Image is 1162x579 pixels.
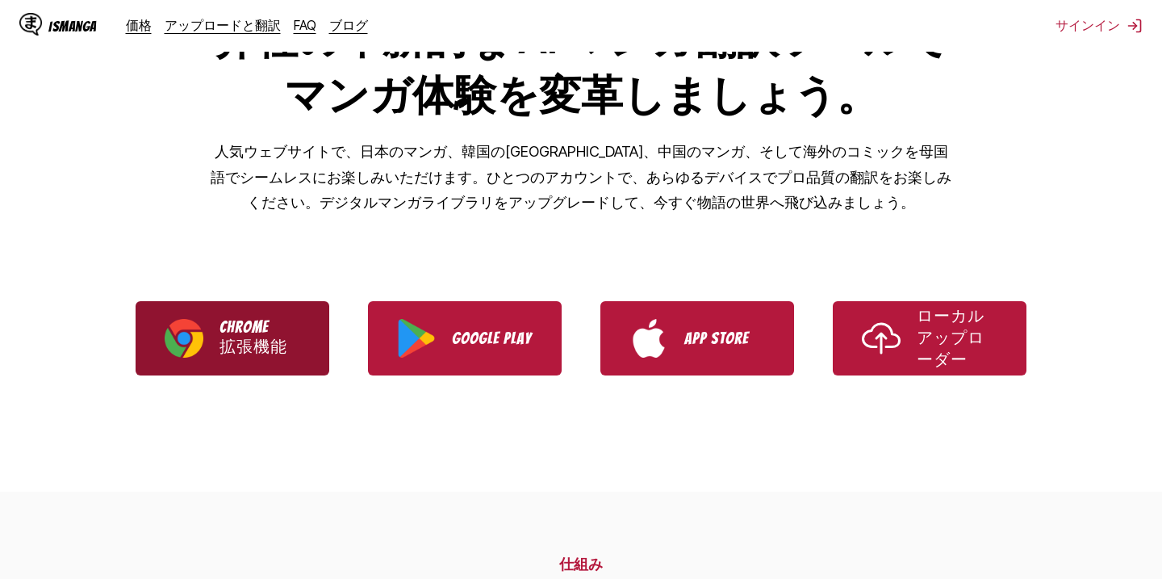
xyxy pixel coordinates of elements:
[600,301,794,376] a: App StoreからIsマンガをダウンロード
[19,13,42,36] img: IsMangaロゴ
[136,301,329,376] a: Ismanga Chrome拡張機能をダウンロード
[1055,17,1120,33] font: サインイン
[294,17,316,33] a: FAQ
[165,319,203,358] img: Chromeロゴ
[397,319,436,358] img: Google Playロゴ
[368,301,562,376] a: Google PlayからIsMangaをダウンロード
[629,319,668,358] img: App Storeロゴ
[48,19,97,34] font: IsManga
[1126,18,1143,34] img: サインアウト
[684,329,749,347] font: App Store
[917,307,984,368] font: ローカルアップローダー
[19,13,126,39] a: IsMangaロゴIsManga
[329,17,368,33] a: ブログ
[211,143,951,211] font: 人気ウェブサイトで、日本のマンガ、韓国の[GEOGRAPHIC_DATA]、中国のマンガ、そして海外のコミックを母国語でシームレスにお楽しみいただけます。ひとつのアカウントで、あらゆるデバイスで...
[126,17,152,33] a: 価格
[559,556,603,573] font: 仕組み
[1055,17,1143,35] button: サインイン
[165,17,281,33] a: アップロードと翻訳
[219,338,287,355] font: 拡張機能
[862,319,901,358] img: アップロードアイコン
[833,301,1026,376] a: IsMangaローカルアップローダーを使用する
[452,329,532,347] font: Google Play
[219,318,269,336] font: Chrome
